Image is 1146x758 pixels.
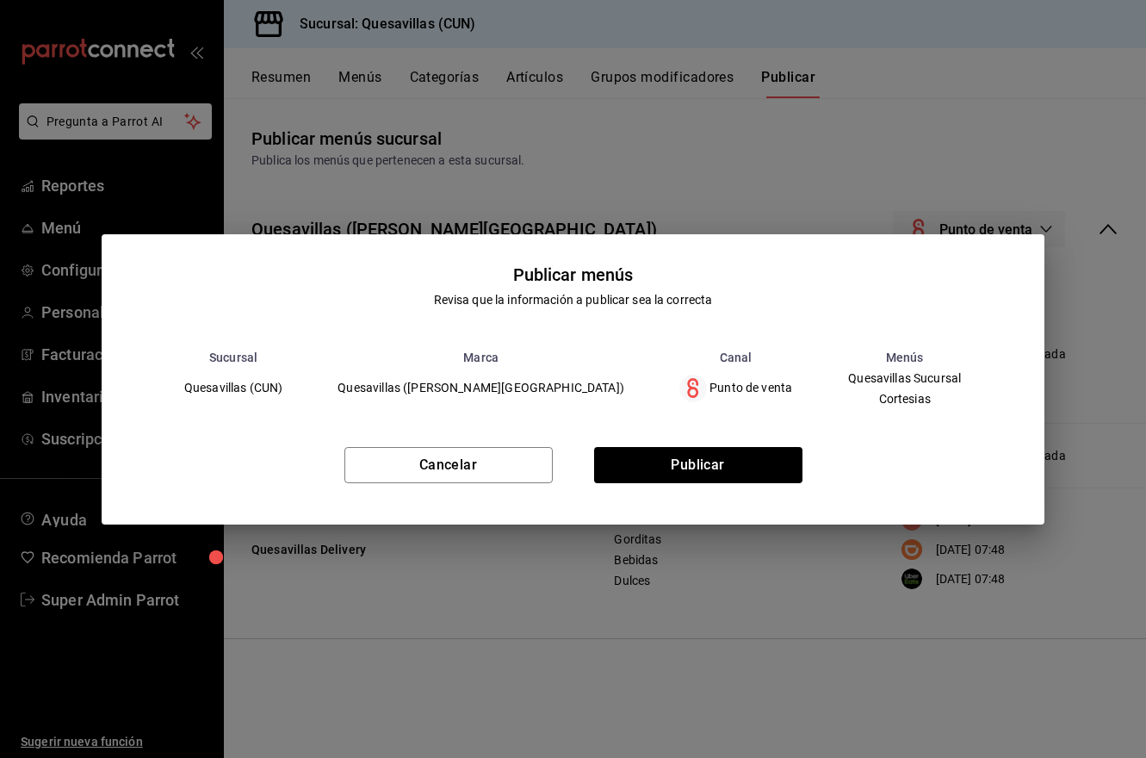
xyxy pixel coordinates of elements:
button: Cancelar [344,447,553,483]
span: Cortesias [848,393,961,405]
button: Publicar [594,447,802,483]
th: Sucursal [157,351,311,364]
div: Publicar menús [513,262,634,288]
th: Menús [820,351,989,364]
span: Quesavillas Sucursal [848,372,961,384]
td: Quesavillas ([PERSON_NAME][GEOGRAPHIC_DATA]) [310,364,652,413]
th: Canal [652,351,820,364]
td: Quesavillas (CUN) [157,364,311,413]
div: Punto de venta [679,375,792,402]
th: Marca [310,351,652,364]
div: Revisa que la información a publicar sea la correcta [434,291,713,309]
